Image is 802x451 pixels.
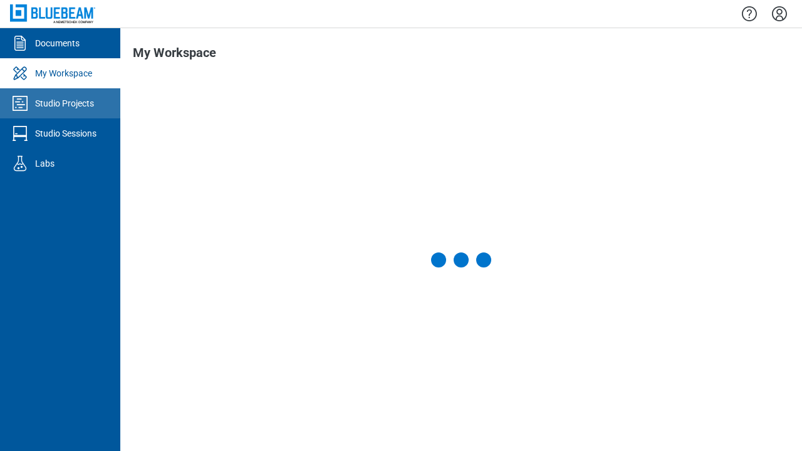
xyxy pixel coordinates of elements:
div: Studio Sessions [35,127,96,140]
svg: Studio Projects [10,93,30,113]
button: Settings [769,3,789,24]
div: Loading My Workspace [431,252,491,267]
h1: My Workspace [133,46,216,66]
img: Bluebeam, Inc. [10,4,95,23]
div: Studio Projects [35,97,94,110]
div: Labs [35,157,55,170]
svg: Studio Sessions [10,123,30,143]
svg: Labs [10,153,30,174]
svg: Documents [10,33,30,53]
svg: My Workspace [10,63,30,83]
div: My Workspace [35,67,92,80]
div: Documents [35,37,80,49]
